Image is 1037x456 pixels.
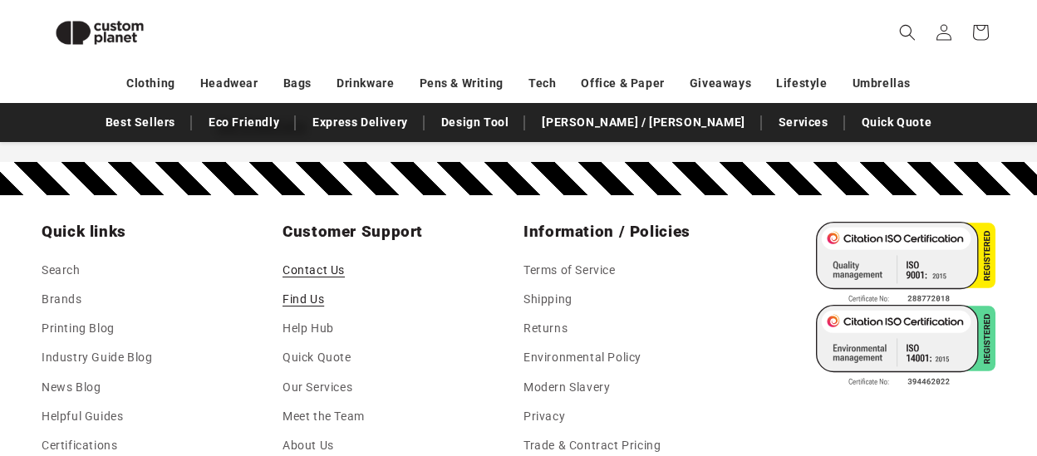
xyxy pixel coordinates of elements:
a: Brands [42,285,82,314]
img: Custom Planet [42,7,158,59]
a: Eco Friendly [200,108,288,137]
a: Best Sellers [97,108,184,137]
a: Privacy [523,402,565,431]
a: Services [770,108,837,137]
a: Search [42,260,81,285]
iframe: Chat Widget [759,277,1037,456]
a: Tech [528,69,556,98]
a: Giveaways [690,69,751,98]
a: Returns [523,314,568,343]
a: Office & Paper [581,69,664,98]
a: Pens & Writing [420,69,504,98]
a: Modern Slavery [523,373,610,402]
a: Terms of Service [523,260,616,285]
a: Quick Quote [853,108,941,137]
a: Industry Guide Blog [42,343,152,372]
a: Environmental Policy [523,343,641,372]
a: Contact Us [283,260,345,285]
a: Shipping [523,285,573,314]
a: Our Services [283,373,352,402]
h2: Information / Policies [523,222,754,242]
a: Express Delivery [304,108,416,137]
a: Find Us [283,285,324,314]
img: ISO 9001 Certified [816,222,995,305]
a: Umbrellas [853,69,911,98]
a: Clothing [126,69,175,98]
a: Lifestyle [776,69,827,98]
a: Headwear [200,69,258,98]
a: Design Tool [433,108,518,137]
a: [PERSON_NAME] / [PERSON_NAME] [533,108,753,137]
a: Drinkware [337,69,394,98]
a: Help Hub [283,314,334,343]
h2: Quick links [42,222,273,242]
a: Helpful Guides [42,402,123,431]
a: News Blog [42,373,101,402]
summary: Search [889,14,926,51]
a: Meet the Team [283,402,365,431]
a: Bags [283,69,312,98]
h2: Customer Support [283,222,514,242]
a: Quick Quote [283,343,351,372]
a: Printing Blog [42,314,115,343]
